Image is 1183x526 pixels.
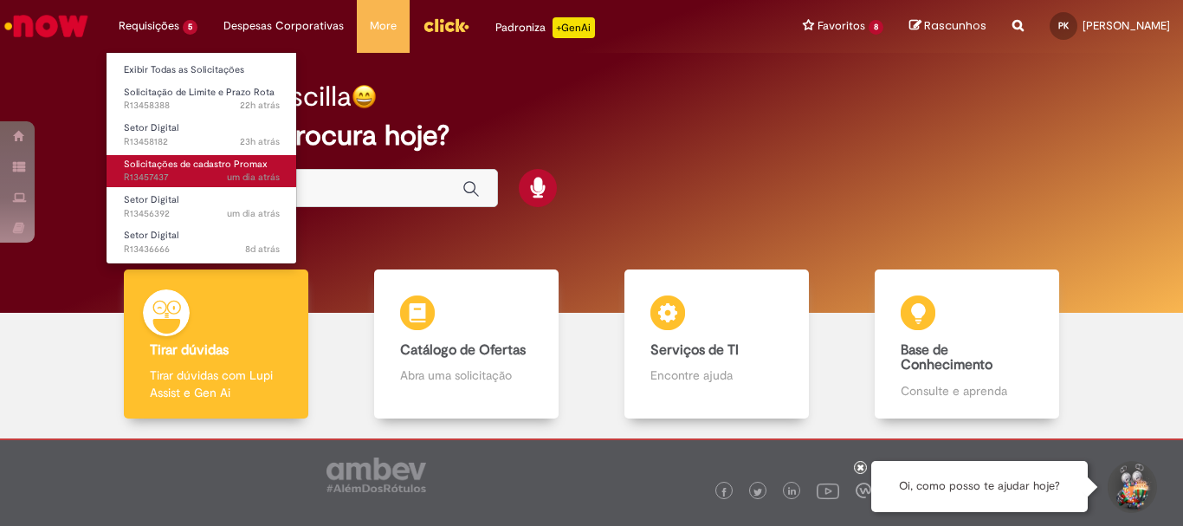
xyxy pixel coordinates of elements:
[124,135,280,149] span: R13458182
[227,171,280,184] span: um dia atrás
[1105,461,1157,513] button: Iniciar Conversa de Suporte
[856,483,871,498] img: logo_footer_workplace.png
[124,229,178,242] span: Setor Digital
[753,488,762,497] img: logo_footer_twitter.png
[245,243,280,256] span: 8d atrás
[227,207,280,220] span: um dia atrás
[124,243,280,257] span: R13436666
[901,382,1032,399] p: Consulte e aprenda
[245,243,280,256] time: 21/08/2025 14:40:20
[124,121,178,134] span: Setor Digital
[107,226,297,258] a: Aberto R13436666 : Setor Digital
[107,191,297,223] a: Aberto R13456392 : Setor Digital
[400,341,526,359] b: Catálogo de Ofertas
[240,99,280,112] time: 28/08/2025 14:49:35
[124,193,178,206] span: Setor Digital
[124,207,280,221] span: R13456392
[107,83,297,115] a: Aberto R13458388 : Solicitação de Limite e Prazo Rota
[788,487,797,497] img: logo_footer_linkedin.png
[91,269,341,419] a: Tirar dúvidas Tirar dúvidas com Lupi Assist e Gen Ai
[124,99,280,113] span: R13458388
[1083,18,1170,33] span: [PERSON_NAME]
[107,61,297,80] a: Exibir Todas as Solicitações
[924,17,986,34] span: Rascunhos
[423,12,469,38] img: click_logo_yellow_360x200.png
[341,269,591,419] a: Catálogo de Ofertas Abra uma solicitação
[650,367,782,384] p: Encontre ajuda
[553,17,595,38] p: +GenAi
[123,120,1060,151] h2: O que você procura hoje?
[326,458,426,492] img: logo_footer_ambev_rotulo_gray.png
[119,17,179,35] span: Requisições
[2,9,91,43] img: ServiceNow
[124,158,268,171] span: Solicitações de cadastro Promax
[818,17,865,35] span: Favoritos
[124,86,275,99] span: Solicitação de Limite e Prazo Rota
[370,17,397,35] span: More
[871,461,1088,512] div: Oi, como posso te ajudar hoje?
[650,341,739,359] b: Serviços de TI
[227,207,280,220] time: 28/08/2025 09:53:28
[909,18,986,35] a: Rascunhos
[227,171,280,184] time: 28/08/2025 11:57:29
[495,17,595,38] div: Padroniza
[869,20,883,35] span: 8
[720,488,728,497] img: logo_footer_facebook.png
[223,17,344,35] span: Despesas Corporativas
[1058,20,1069,31] span: PK
[107,119,297,151] a: Aberto R13458182 : Setor Digital
[240,135,280,148] time: 28/08/2025 14:18:05
[107,155,297,187] a: Aberto R13457437 : Solicitações de cadastro Promax
[240,135,280,148] span: 23h atrás
[352,84,377,109] img: happy-face.png
[842,269,1092,419] a: Base de Conhecimento Consulte e aprenda
[124,171,280,185] span: R13457437
[183,20,197,35] span: 5
[901,341,992,374] b: Base de Conhecimento
[150,341,229,359] b: Tirar dúvidas
[591,269,842,419] a: Serviços de TI Encontre ajuda
[400,367,532,384] p: Abra uma solicitação
[106,52,297,264] ul: Requisições
[150,367,281,401] p: Tirar dúvidas com Lupi Assist e Gen Ai
[817,479,839,502] img: logo_footer_youtube.png
[240,99,280,112] span: 22h atrás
